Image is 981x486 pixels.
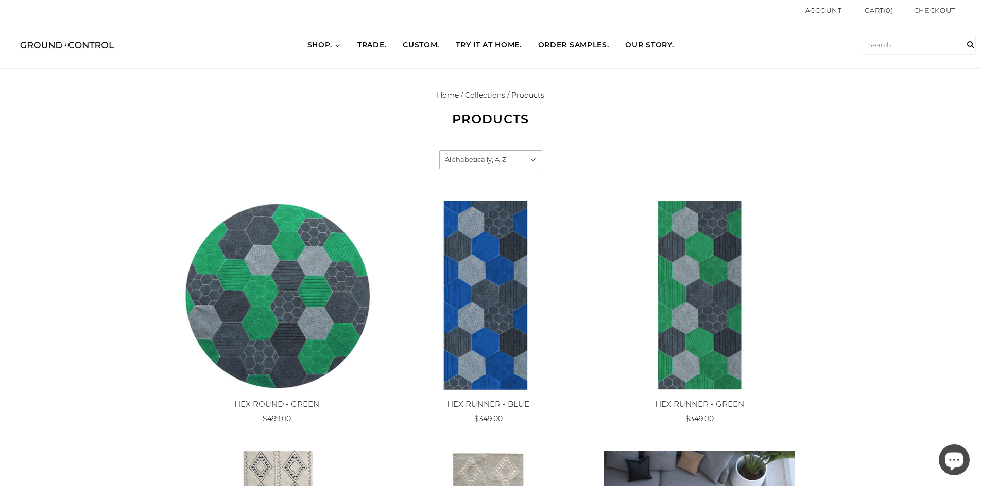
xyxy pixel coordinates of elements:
span: Cart [865,6,884,14]
span: SHOP. [307,40,333,50]
a: OUR STORY. [617,31,682,60]
a: TRADE. [349,31,394,60]
a: HEX ROUND - GREEN [234,399,319,409]
span: / [507,91,509,100]
a: HEX RUNNER - GREEN [655,399,744,409]
a: Account [805,6,842,14]
span: $499.00 [263,414,291,423]
a: ORDER SAMPLES. [530,31,617,60]
h1: Products [336,112,645,127]
span: 0 [886,6,891,14]
span: Products [511,91,544,100]
inbox-online-store-chat: Shopify online store chat [936,444,973,478]
span: CUSTOM. [403,40,439,50]
span: $349.00 [685,414,714,423]
a: SHOP. [299,31,350,60]
a: CUSTOM. [394,31,448,60]
input: Search [863,35,976,55]
span: TRY IT AT HOME. [456,40,522,50]
span: OUR STORY. [625,40,674,50]
span: / [461,91,463,100]
a: Home [437,91,459,100]
span: TRADE. [357,40,386,50]
span: $349.00 [474,414,503,423]
span: ORDER SAMPLES. [538,40,609,50]
a: TRY IT AT HOME. [448,31,530,60]
input: Search [960,21,981,68]
a: Collections [465,91,505,100]
a: Cart(0) [865,5,893,16]
a: HEX RUNNER - BLUE [447,399,529,409]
